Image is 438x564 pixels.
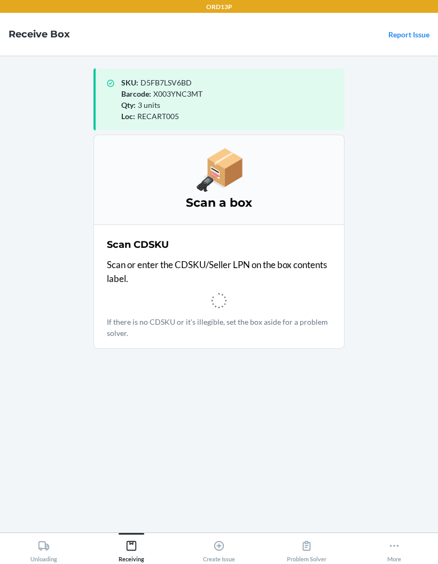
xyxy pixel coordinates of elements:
div: Receiving [119,536,144,562]
button: Receiving [88,533,175,562]
span: D5FB7LSV6BD [140,78,192,87]
span: X003YNC3MT [153,89,202,98]
span: RECART005 [137,112,179,121]
span: Loc : [121,112,135,121]
div: Unloading [30,536,57,562]
h4: Receive Box [9,27,70,41]
p: ORD13P [206,2,232,12]
button: More [350,533,438,562]
span: 3 units [138,100,160,109]
h2: Scan CDSKU [107,238,169,252]
p: If there is no CDSKU or it's illegible, set the box aside for a problem solver. [107,316,331,339]
button: Create Issue [175,533,263,562]
button: Problem Solver [263,533,350,562]
span: Barcode : [121,89,151,98]
div: Create Issue [203,536,235,562]
span: Qty : [121,100,136,109]
h3: Scan a box [107,194,331,211]
p: Scan or enter the CDSKU/Seller LPN on the box contents label. [107,258,331,285]
a: Report Issue [388,30,429,39]
div: Problem Solver [287,536,326,562]
span: SKU : [121,78,138,87]
div: More [387,536,401,562]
